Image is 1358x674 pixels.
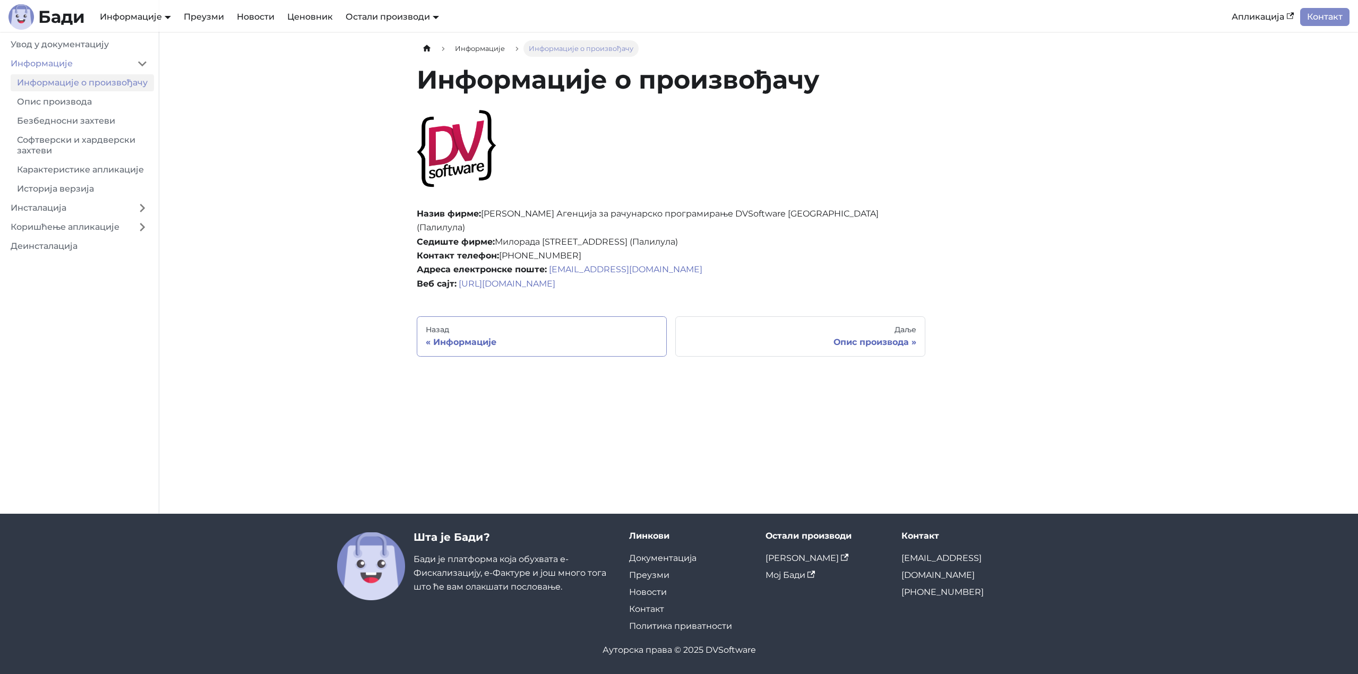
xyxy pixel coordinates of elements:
[629,587,667,597] a: Новости
[417,279,457,289] strong: Веб сајт:
[11,74,154,91] a: Информације о произвођачу
[417,250,499,261] strong: Контакт телефон:
[901,553,982,580] a: [EMAIL_ADDRESS][DOMAIN_NAME]
[675,316,925,357] a: ДаљеОпис производа
[11,113,154,129] a: Безбедносни захтеви
[1225,8,1300,26] a: Апликација
[417,209,481,219] strong: Назив фирме:
[11,180,154,197] a: Историја верзија
[417,40,437,57] a: Home page
[38,8,85,25] b: Бади
[684,337,916,348] div: Опис производа
[131,200,154,217] button: Expand sidebar category 'Инсталација'
[346,12,439,22] a: Остали производи
[11,161,154,178] a: Карактеристике апликације
[417,316,667,357] a: НазадИнформације
[4,36,154,53] a: Увод у документацију
[629,570,669,580] a: Преузми
[281,8,339,26] a: Ценовник
[1300,8,1350,26] a: Контакт
[426,325,658,335] div: Назад
[450,40,510,57] a: Информације
[8,4,34,30] img: Лого
[4,55,131,72] a: Информације
[337,532,405,600] img: Бади
[417,40,925,57] nav: Breadcrumbs
[414,531,612,600] div: Бади је платформа која обухвата е-Фискализацију, е-Фактуре и још много тога што ће вам олакшати п...
[417,64,925,96] h1: Информације о произвођачу
[766,570,815,580] a: Мој Бади
[417,264,547,274] strong: Адреса електронске поште:
[459,279,555,289] a: [URL][DOMAIN_NAME]
[901,587,984,597] a: [PHONE_NUMBER]
[131,55,154,72] button: Collapse sidebar category 'Информације'
[523,40,639,57] span: Информације о произвођачу
[629,621,732,631] a: Политика приватности
[131,219,154,236] button: Expand sidebar category 'Коришћење апликације'
[629,553,697,563] a: Документација
[4,238,154,255] a: Деинсталација
[11,93,154,110] a: Опис производа
[177,8,230,26] a: Преузми
[230,8,281,26] a: Новости
[4,219,131,236] a: Коришћење апликације
[684,325,916,335] div: Даље
[549,264,702,274] a: [EMAIL_ADDRESS][DOMAIN_NAME]
[417,207,925,291] p: [PERSON_NAME] Агенција за рачунарско програмирање DVSoftware [GEOGRAPHIC_DATA] (Палилула) Милорад...
[455,45,505,53] span: Информације
[629,531,749,541] div: Линкови
[766,553,848,563] a: [PERSON_NAME]
[417,109,496,188] img: logo.png
[4,200,131,217] a: Инсталација
[8,4,85,30] a: ЛогоБади
[11,132,154,159] a: Софтверски и хардверски захтеви
[337,643,1021,657] div: Ауторска права © 2025 DVSoftware
[426,337,658,348] div: Информације
[414,531,612,544] h3: Шта је Бади?
[901,531,1021,541] div: Контакт
[766,531,885,541] div: Остали производи
[417,237,495,247] strong: Седиште фирме:
[100,12,171,22] a: Информације
[629,604,664,614] a: Контакт
[417,316,925,357] nav: странице докумената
